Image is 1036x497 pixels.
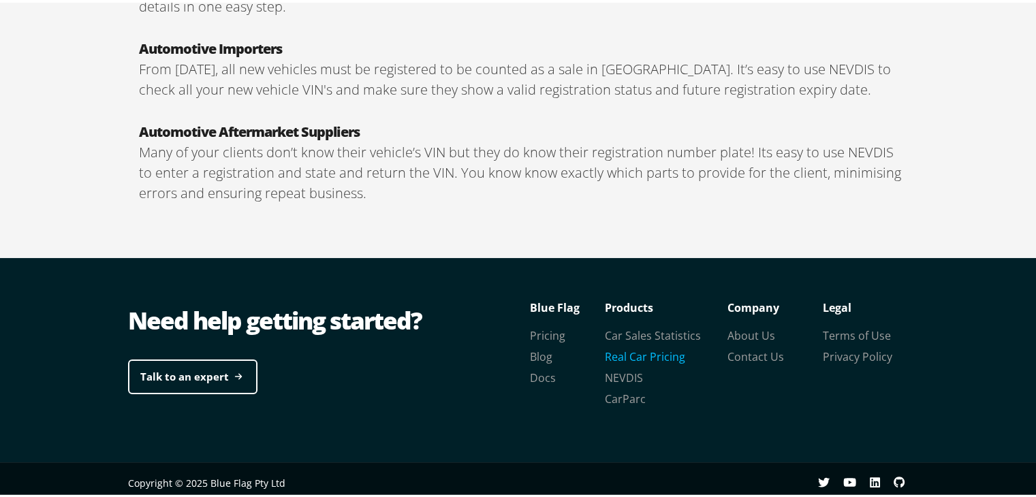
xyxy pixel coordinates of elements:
[823,347,892,362] a: Privacy Policy
[139,140,907,201] p: Many of your clients don’t know their vehicle’s VIN but they do know their registration number pl...
[823,325,891,340] a: Terms of Use
[530,368,556,383] a: Docs
[530,347,552,362] a: Blog
[727,295,823,315] p: Company
[605,347,685,362] a: Real Car Pricing
[894,474,918,487] a: github
[139,57,907,97] p: From [DATE], all new vehicles must be registered to be counted as a sale in [GEOGRAPHIC_DATA]. It...
[843,474,870,487] a: youtube
[128,301,523,335] div: Need help getting started?
[128,357,257,391] a: Talk to an expert
[823,295,918,315] p: Legal
[727,347,784,362] a: Contact Us
[605,295,727,315] p: Products
[605,389,646,404] a: CarParc
[530,295,605,315] p: Blue Flag
[727,325,775,340] a: About Us
[870,474,894,487] a: linkedin
[139,36,907,57] h3: Automotive Importers
[139,119,907,140] h3: Automotive Aftermarket Suppliers
[530,325,565,340] a: Pricing
[605,325,701,340] a: Car Sales Statistics
[818,474,843,487] a: Twitter
[605,368,643,383] a: NEVDIS
[128,474,285,487] span: Copyright © 2025 Blue Flag Pty Ltd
